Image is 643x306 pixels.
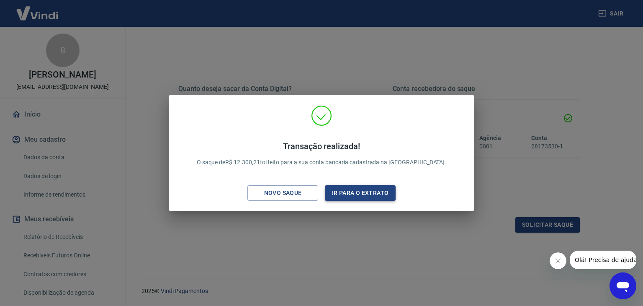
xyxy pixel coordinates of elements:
h4: Transação realizada! [197,141,447,151]
button: Novo saque [247,185,318,201]
div: Novo saque [254,188,312,198]
button: Ir para o extrato [325,185,396,201]
iframe: Mensagem da empresa [570,251,636,269]
iframe: Fechar mensagem [550,252,566,269]
p: O saque de R$ 12.300,21 foi feito para a sua conta bancária cadastrada na [GEOGRAPHIC_DATA]. [197,141,447,167]
span: Olá! Precisa de ajuda? [5,6,70,13]
iframe: Botão para abrir a janela de mensagens [610,272,636,299]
